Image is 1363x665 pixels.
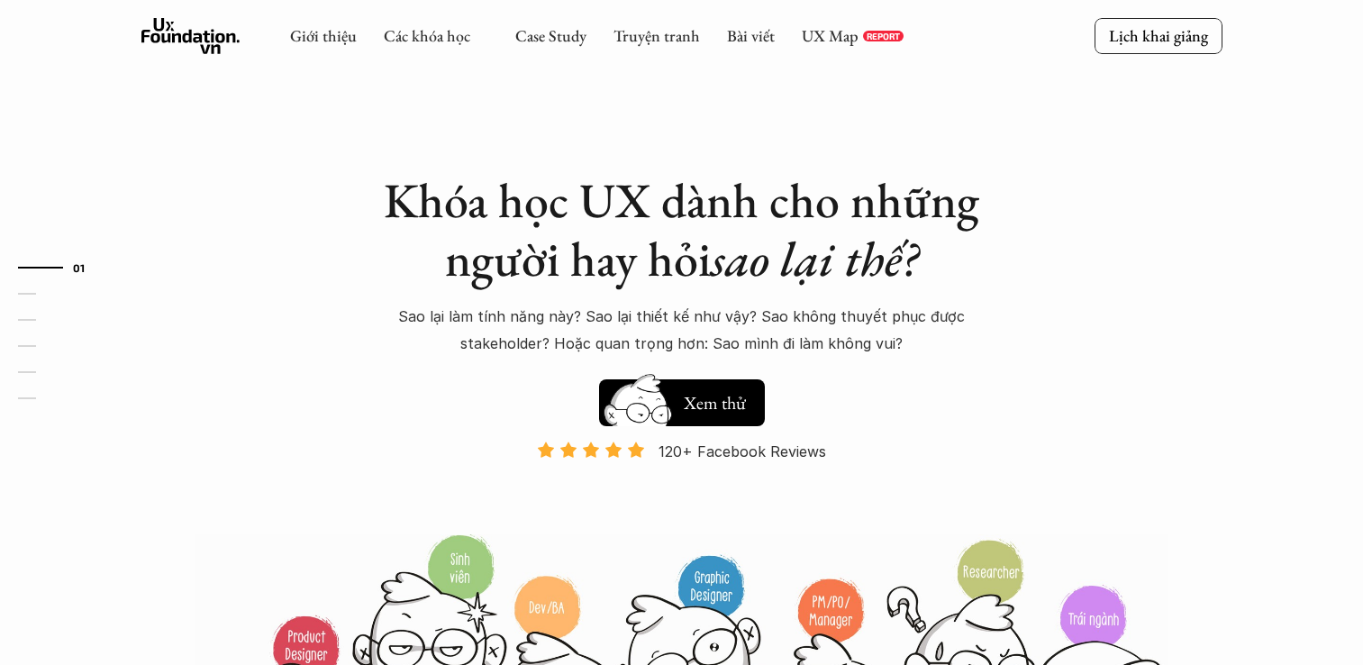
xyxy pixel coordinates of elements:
[599,370,765,426] a: Xem thử
[522,441,842,532] a: 120+ Facebook Reviews
[711,227,918,290] em: sao lại thế?
[727,25,775,46] a: Bài viết
[684,390,746,415] h5: Xem thử
[515,25,586,46] a: Case Study
[1095,18,1222,53] a: Lịch khai giảng
[613,25,700,46] a: Truyện tranh
[290,25,357,46] a: Giới thiệu
[18,257,104,278] a: 01
[1109,25,1208,46] p: Lịch khai giảng
[863,31,904,41] a: REPORT
[384,25,470,46] a: Các khóa học
[802,25,859,46] a: UX Map
[73,260,86,273] strong: 01
[867,31,900,41] p: REPORT
[659,438,826,465] p: 120+ Facebook Reviews
[367,303,997,358] p: Sao lại làm tính năng này? Sao lại thiết kế như vậy? Sao không thuyết phục được stakeholder? Hoặc...
[367,171,997,288] h1: Khóa học UX dành cho những người hay hỏi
